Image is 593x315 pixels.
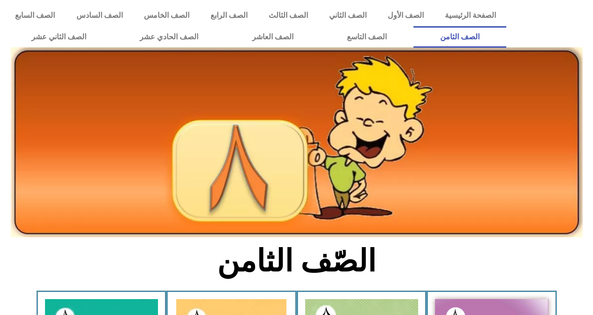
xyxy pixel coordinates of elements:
a: الصف العاشر [225,26,320,48]
a: الصف السادس [66,5,133,26]
a: الصفحة الرئيسية [434,5,506,26]
a: الصف الرابع [200,5,258,26]
h2: الصّف الثامن [142,243,451,279]
a: الصف التاسع [320,26,413,48]
a: الصف الثامن [413,26,506,48]
a: الصف الثاني [318,5,377,26]
a: الصف الحادي عشر [113,26,225,48]
a: الصف الأول [377,5,434,26]
a: الصف الثالث [258,5,318,26]
a: الصف الخامس [133,5,200,26]
a: الصف السابع [5,5,66,26]
a: الصف الثاني عشر [5,26,113,48]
